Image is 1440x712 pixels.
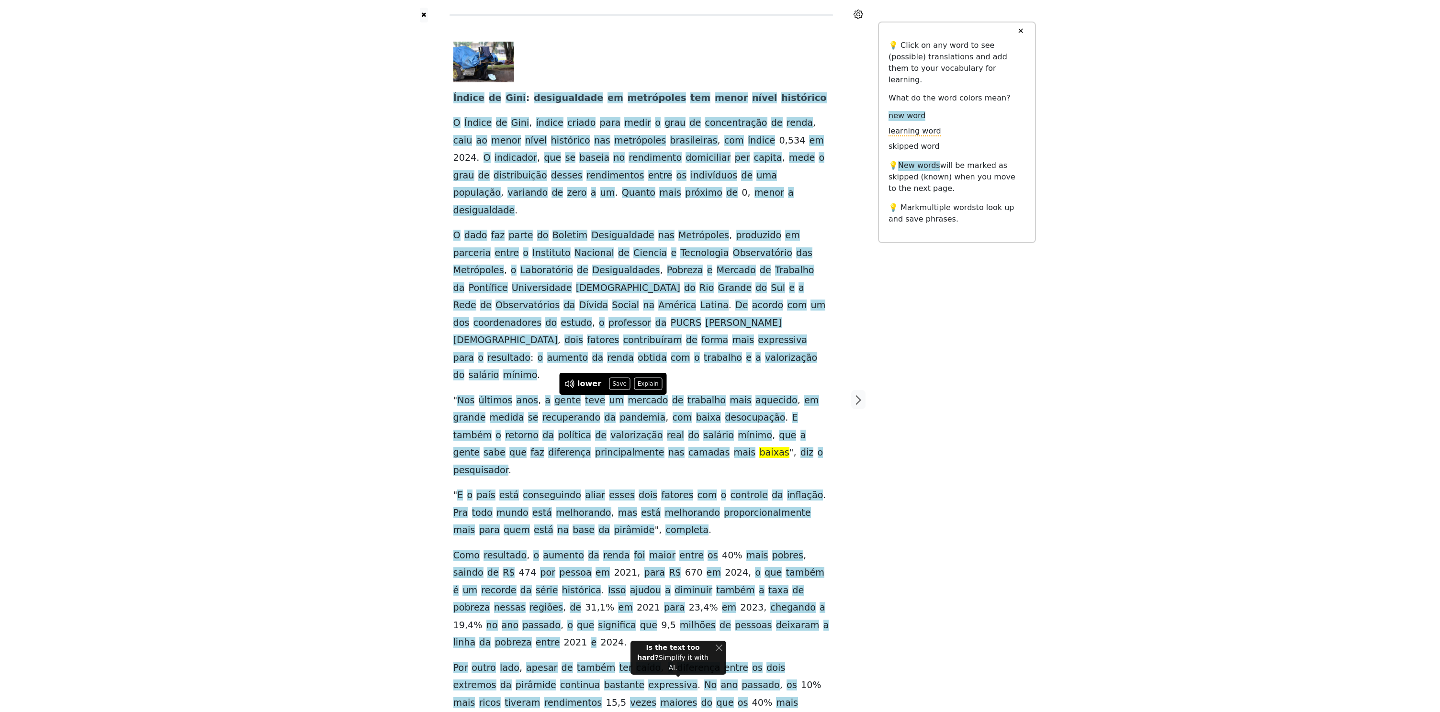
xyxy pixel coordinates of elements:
[742,187,747,199] span: 0
[660,265,663,277] span: ,
[478,352,484,364] span: o
[671,352,690,364] span: com
[654,524,662,536] span: ",
[526,92,530,104] span: :
[530,447,544,459] span: faz
[551,187,563,199] span: de
[548,447,591,459] span: diferença
[810,300,825,311] span: um
[779,135,785,147] span: 0
[542,412,601,424] span: recuperando
[558,334,561,346] span: ,
[511,265,517,277] span: o
[661,489,693,501] span: fatores
[787,117,813,129] span: renda
[604,412,616,424] span: da
[754,152,782,164] span: capita
[746,550,768,562] span: mais
[798,395,800,407] span: ,
[453,395,458,407] span: "
[609,395,624,407] span: um
[700,300,729,311] span: Latina
[527,550,529,562] span: ,
[453,524,475,536] span: mais
[599,317,605,329] span: o
[771,117,783,129] span: de
[585,395,606,407] span: teve
[556,507,611,519] span: melhorando
[579,152,609,164] span: baseia
[479,524,500,536] span: para
[595,447,664,459] span: principalmente
[686,334,697,346] span: de
[609,489,635,501] span: esses
[772,550,803,562] span: pobres
[499,489,519,501] span: está
[480,300,492,311] span: de
[708,550,718,562] span: os
[464,117,492,129] span: Índice
[676,170,687,182] span: os
[453,369,465,381] span: do
[551,170,583,182] span: desses
[670,135,717,147] span: brasileiras
[476,152,479,164] span: .
[628,92,686,104] span: metrópoles
[729,230,732,242] span: ,
[504,524,530,536] span: quem
[453,135,472,147] span: caiu
[703,430,734,442] span: salário
[577,265,588,277] span: de
[453,489,458,501] span: "
[787,300,807,311] span: com
[618,507,637,519] span: mas
[641,507,661,519] span: está
[726,187,738,199] span: de
[453,247,491,259] span: parceria
[655,117,661,129] span: o
[668,447,685,459] span: nas
[453,282,465,294] span: da
[588,550,599,562] span: da
[576,282,680,294] span: [DEMOGRAPHIC_DATA]
[607,92,623,104] span: em
[756,170,777,182] span: uma
[495,300,560,311] span: Observatórios
[508,230,533,242] span: parte
[453,550,480,562] span: Como
[453,317,470,329] span: dos
[697,489,717,501] span: com
[503,369,537,381] span: mínimo
[638,352,667,364] span: obtida
[696,412,721,424] span: baixa
[574,247,614,259] span: Nacional
[561,317,592,329] span: estudo
[772,430,775,442] span: ,
[671,317,702,329] span: PUCRS
[789,282,795,294] span: e
[453,465,508,477] span: pesquisador
[629,152,682,164] span: rendimento
[785,230,800,242] span: em
[624,117,651,129] span: medir
[694,352,700,364] span: o
[608,317,652,329] span: professor
[673,412,692,424] span: com
[655,317,667,329] span: da
[752,300,784,311] span: acordo
[649,550,675,562] span: maior
[799,282,804,294] span: a
[678,230,729,242] span: Metrópoles
[680,247,729,259] span: Tecnologia
[755,352,761,364] span: a
[420,8,428,22] a: ✖
[613,152,625,164] span: no
[479,395,513,407] span: últimos
[639,489,657,501] span: dois
[733,550,742,562] span: %
[619,412,665,424] span: pandemia
[782,152,785,164] span: ,
[665,524,709,536] span: completa
[554,395,581,407] span: gente
[732,334,754,346] span: mais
